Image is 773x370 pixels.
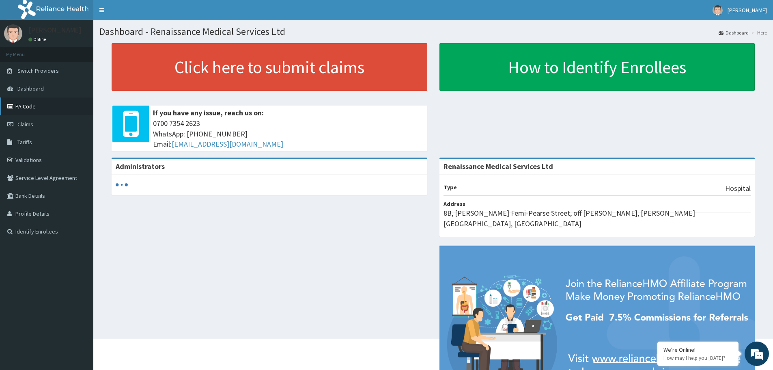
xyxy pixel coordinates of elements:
a: [EMAIL_ADDRESS][DOMAIN_NAME] [172,139,283,149]
img: User Image [4,24,22,43]
span: Dashboard [17,85,44,92]
span: We're online! [47,102,112,184]
a: Online [28,37,48,42]
img: d_794563401_company_1708531726252_794563401 [15,41,33,61]
b: Type [444,184,457,191]
a: How to Identify Enrollees [439,43,755,91]
b: If you have any issue, reach us on: [153,108,264,117]
span: Claims [17,121,33,128]
p: How may I help you today? [663,355,732,361]
p: Hospital [725,183,751,194]
span: [PERSON_NAME] [728,6,767,14]
a: Click here to submit claims [112,43,427,91]
span: 0700 7354 2623 WhatsApp: [PHONE_NUMBER] Email: [153,118,423,149]
svg: audio-loading [116,179,128,191]
div: Chat with us now [42,45,136,56]
span: Switch Providers [17,67,59,74]
div: We're Online! [663,346,732,353]
li: Here [749,29,767,36]
strong: Renaissance Medical Services Ltd [444,162,553,171]
p: [PERSON_NAME] [28,26,82,34]
span: Tariffs [17,138,32,146]
b: Address [444,200,465,208]
textarea: Type your message and hit 'Enter' [4,222,155,250]
a: Dashboard [719,29,749,36]
img: User Image [713,5,723,15]
h1: Dashboard - Renaissance Medical Services Ltd [99,26,767,37]
div: Minimize live chat window [133,4,153,24]
b: Administrators [116,162,165,171]
p: 8B, [PERSON_NAME] Femi-Pearse Street, off [PERSON_NAME], [PERSON_NAME][GEOGRAPHIC_DATA], [GEOGRAP... [444,208,751,229]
